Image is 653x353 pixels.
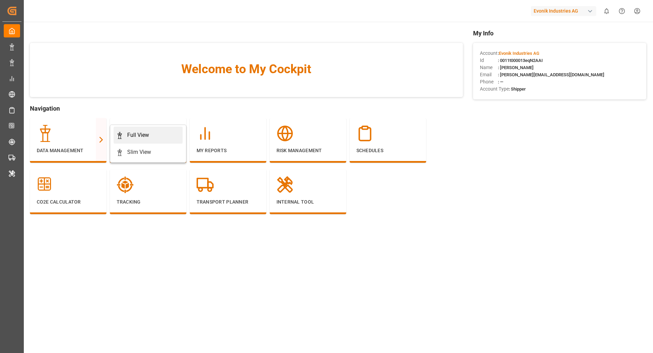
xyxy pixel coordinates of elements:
p: CO2e Calculator [37,198,100,206]
span: Welcome to My Cockpit [44,60,449,78]
span: My Info [473,29,646,38]
p: Data Management [37,147,100,154]
span: : 0011t000013eqN2AAI [498,58,543,63]
p: Schedules [356,147,419,154]
span: Navigation [30,104,463,113]
div: Full View [127,131,149,139]
span: : — [498,79,503,84]
span: : [498,51,539,56]
span: Name [480,64,498,71]
span: : [PERSON_NAME][EMAIL_ADDRESS][DOMAIN_NAME] [498,72,604,77]
p: Risk Management [277,147,339,154]
a: Full View [114,127,183,144]
span: : [PERSON_NAME] [498,65,534,70]
span: Account Type [480,85,509,93]
span: Evonik Industries AG [499,51,539,56]
div: Slim View [127,148,151,156]
p: Tracking [117,198,180,206]
span: Account [480,50,498,57]
p: My Reports [197,147,259,154]
span: Email [480,71,498,78]
span: : Shipper [509,86,526,92]
a: Slim View [114,144,183,161]
p: Internal Tool [277,198,339,206]
p: Transport Planner [197,198,259,206]
span: Phone [480,78,498,85]
span: Id [480,57,498,64]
